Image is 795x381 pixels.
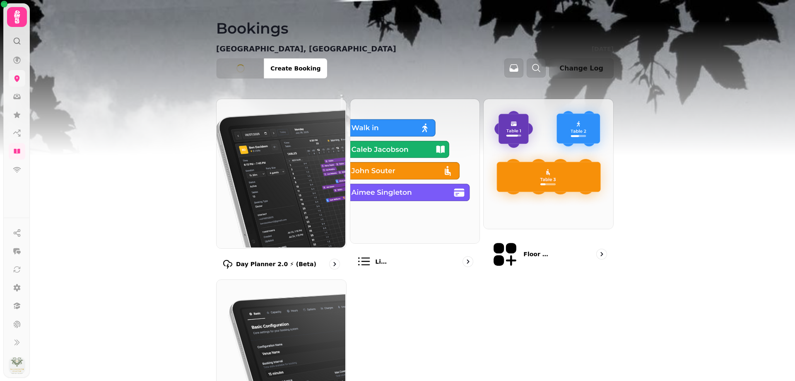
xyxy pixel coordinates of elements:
p: List view [375,257,389,266]
svg: go to [464,257,472,266]
svg: go to [330,260,339,268]
a: List viewList view [350,99,480,276]
img: List view [349,98,479,243]
span: Create Booking [270,66,320,71]
p: Floor Plans (beta) [523,250,552,258]
p: Day Planner 2.0 ⚡ (Beta) [236,260,316,268]
img: Day Planner 2.0 ⚡ (Beta) [216,98,345,248]
img: User avatar [9,357,25,374]
a: Day Planner 2.0 ⚡ (Beta)Day Planner 2.0 ⚡ (Beta) [216,99,347,276]
a: Floor Plans (beta)Floor Plans (beta) [483,99,614,276]
span: Change Log [559,65,603,72]
img: Floor Plans (beta) [483,98,612,228]
svg: go to [597,250,606,258]
button: Change Log [549,58,614,78]
p: [DATE] [592,45,614,53]
p: [GEOGRAPHIC_DATA], [GEOGRAPHIC_DATA] [216,43,396,55]
button: User avatar [7,357,27,374]
button: Create Booking [264,58,327,78]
